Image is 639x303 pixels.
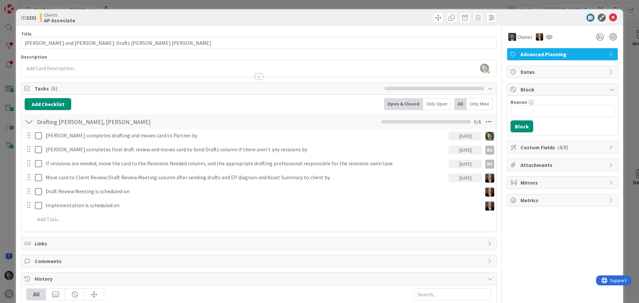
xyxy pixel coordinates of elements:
[46,132,446,139] p: [PERSON_NAME] completes drafting and moves card to Partner by
[521,85,606,93] span: Block
[27,289,46,300] div: All
[485,174,494,183] img: MW
[51,85,57,92] span: ( 6 )
[449,132,482,140] div: [DATE]
[474,118,481,126] span: 0 / 6
[449,146,482,154] div: [DATE]
[521,196,606,204] span: Metrics
[21,37,497,49] input: type card name here...
[26,14,37,21] b: 2231
[46,146,446,153] p: [PERSON_NAME] completes final draft review and moves card to Send Drafts column if there aren't a...
[35,116,184,128] input: Add Checklist...
[485,146,494,155] div: RC
[508,33,516,41] img: JW
[521,143,606,151] span: Custom Fields
[485,188,494,197] img: MW
[414,288,491,300] input: Search...
[480,64,489,73] img: 8BZLk7E8pfiq8jCgjIaptuiIy3kiCTah.png
[44,18,75,23] b: AP Associate
[449,160,482,168] div: [DATE]
[454,98,467,110] div: All
[21,31,32,37] label: Title
[46,202,479,209] p: Implementation is scheduled on
[521,179,606,187] span: Mirrors
[536,33,543,41] img: MW
[35,257,484,265] span: Comments
[384,98,423,110] div: Open & Closed
[21,54,47,60] span: Description
[485,132,494,141] img: CG
[518,33,532,41] span: Owner
[35,275,484,283] span: History
[449,174,482,182] div: [DATE]
[46,160,446,167] p: If revisions are needed, move the card to the Revisions Needed column, and the appropriate drafti...
[521,50,606,58] span: Advanced Planning
[485,160,494,169] div: RC
[35,239,484,247] span: Links
[557,144,568,151] span: ( 4/8 )
[511,99,527,105] label: Reason
[46,174,446,181] p: Move card to Client Review/Draft Review Meeting column after sending drafts and EP diagram and As...
[44,12,75,18] span: Clients
[21,14,37,22] span: ID
[467,98,493,110] div: Only Mine
[25,98,71,110] button: Add Checklist
[46,188,479,195] p: Draft Review Meeting is scheduled on
[521,161,606,169] span: Attachments
[511,120,533,132] button: Block
[521,68,606,76] span: Dates
[423,98,451,110] div: Only Open
[35,84,381,92] span: Tasks
[14,1,30,9] span: Support
[485,202,494,211] img: MW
